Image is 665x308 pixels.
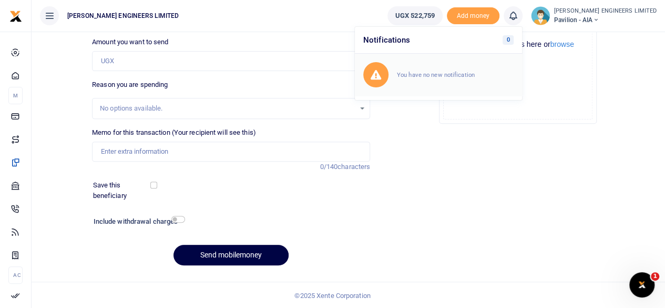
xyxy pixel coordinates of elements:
img: profile-user [531,6,550,25]
small: You have no new notification [397,71,475,78]
a: profile-user [PERSON_NAME] ENGINEERS LIMITED Pavilion - AIA [531,6,657,25]
span: 0 [503,35,514,45]
label: Memo for this transaction (Your recipient will see this) [92,127,256,138]
a: Add money [447,11,499,19]
li: M [8,87,23,104]
h6: Include withdrawal charges [94,217,180,226]
input: Enter extra information [92,142,370,162]
li: Wallet ballance [383,6,447,25]
img: logo-small [9,10,22,23]
span: [PERSON_NAME] ENGINEERS LIMITED [63,11,183,21]
li: Ac [8,266,23,284]
div: No options available. [100,103,355,114]
a: logo-small logo-large logo-large [9,12,22,19]
label: Save this beneficiary [93,180,152,201]
a: UGX 522,759 [387,6,443,25]
span: UGX 522,759 [395,11,435,21]
span: 1 [651,272,659,281]
li: Toup your wallet [447,7,499,25]
a: You have no new notification [355,54,522,96]
span: Pavilion - AIA [554,15,657,25]
label: Reason you are spending [92,80,168,90]
span: 0/140 [320,163,338,171]
h6: Notifications [355,27,522,54]
button: browse [550,41,574,48]
button: Send mobilemoney [173,245,289,265]
small: [PERSON_NAME] ENGINEERS LIMITED [554,7,657,16]
iframe: Intercom live chat [629,272,654,297]
span: characters [337,163,370,171]
span: Add money [447,7,499,25]
label: Amount you want to send [92,37,168,47]
input: UGX [92,51,370,71]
